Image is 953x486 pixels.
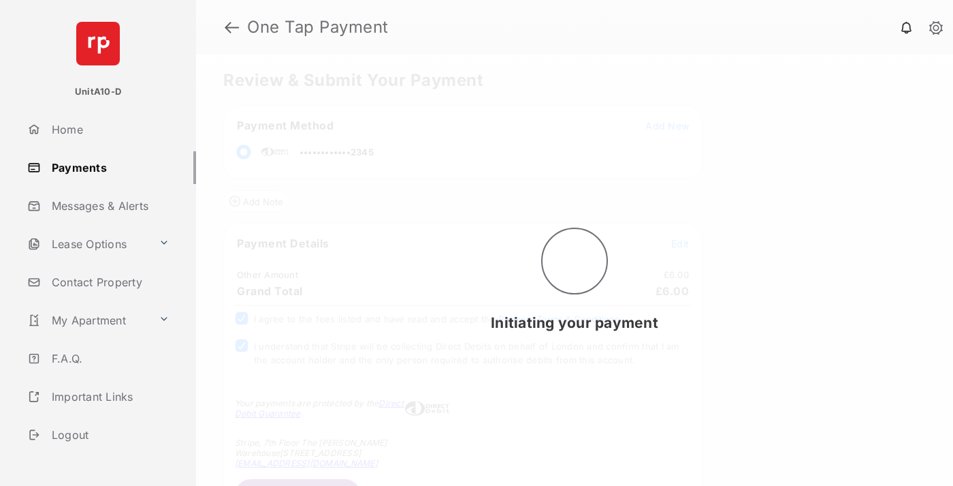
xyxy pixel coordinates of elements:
[22,228,153,260] a: Lease Options
[22,266,196,299] a: Contact Property
[22,342,196,375] a: F.A.Q.
[22,151,196,184] a: Payments
[22,189,196,222] a: Messages & Alerts
[22,419,196,451] a: Logout
[22,380,175,413] a: Important Links
[247,19,389,35] strong: One Tap Payment
[22,113,196,146] a: Home
[76,22,120,65] img: svg+xml;base64,PHN2ZyB4bWxucz0iaHR0cDovL3d3dy53My5vcmcvMjAwMC9zdmciIHdpZHRoPSI2NCIgaGVpZ2h0PSI2NC...
[491,314,658,331] span: Initiating your payment
[75,85,121,99] p: UnitA10-D
[22,304,153,337] a: My Apartment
